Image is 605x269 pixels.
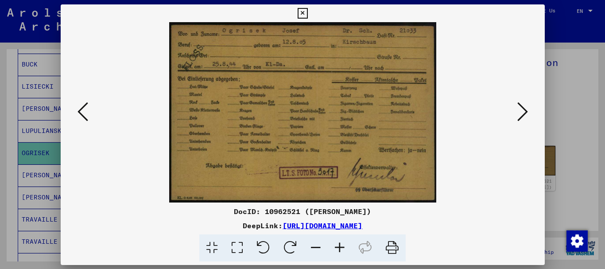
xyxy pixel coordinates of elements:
[283,221,362,230] a: [URL][DOMAIN_NAME]
[61,220,545,231] div: DeepLink:
[61,206,545,217] div: DocID: 10962521 ([PERSON_NAME])
[566,230,588,252] img: Change consent
[91,22,515,203] img: 001.jpg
